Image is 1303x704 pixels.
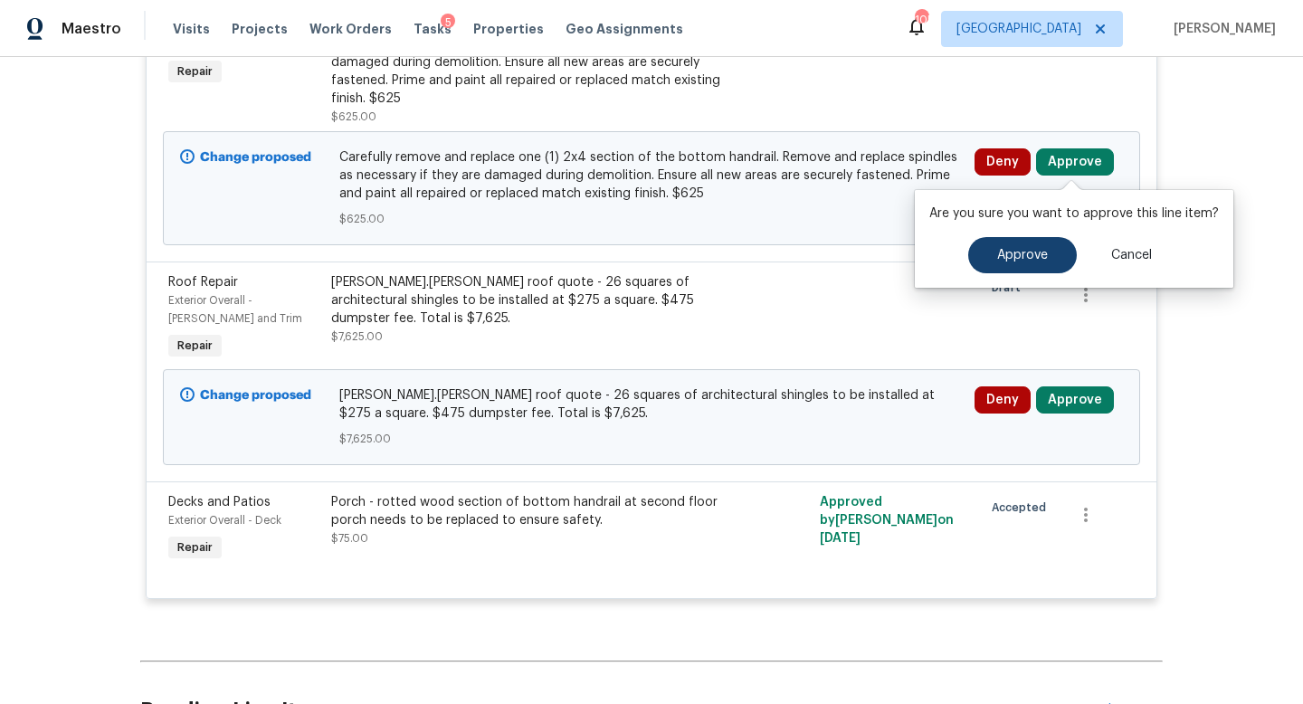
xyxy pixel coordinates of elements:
[929,205,1219,223] p: Are you sure you want to approve this line item?
[170,337,220,355] span: Repair
[339,210,965,228] span: $625.00
[168,295,302,324] span: Exterior Overall - [PERSON_NAME] and Trim
[820,496,954,545] span: Approved by [PERSON_NAME] on
[473,20,544,38] span: Properties
[1036,148,1114,176] button: Approve
[1036,386,1114,414] button: Approve
[968,237,1077,273] button: Approve
[331,493,728,529] div: Porch - rotted wood section of bottom handrail at second floor porch needs to be replaced to ensu...
[309,20,392,38] span: Work Orders
[168,515,281,526] span: Exterior Overall - Deck
[200,151,311,164] b: Change proposed
[1111,249,1152,262] span: Cancel
[232,20,288,38] span: Projects
[339,430,965,448] span: $7,625.00
[173,20,210,38] span: Visits
[331,17,728,108] div: Carefully remove and replace one (1) 2x4 section of the bottom handrail. Remove and replace spind...
[1082,237,1181,273] button: Cancel
[992,499,1053,517] span: Accepted
[331,111,376,122] span: $625.00
[956,20,1081,38] span: [GEOGRAPHIC_DATA]
[975,148,1031,176] button: Deny
[414,23,452,35] span: Tasks
[566,20,683,38] span: Geo Assignments
[170,538,220,557] span: Repair
[331,533,368,544] span: $75.00
[62,20,121,38] span: Maestro
[992,279,1028,297] span: Draft
[168,276,238,289] span: Roof Repair
[339,386,965,423] span: [PERSON_NAME].[PERSON_NAME] roof quote - 26 squares of architectural shingles to be installed at ...
[331,331,383,342] span: $7,625.00
[441,14,455,32] div: 5
[168,496,271,509] span: Decks and Patios
[170,62,220,81] span: Repair
[915,11,927,29] div: 105
[331,273,728,328] div: [PERSON_NAME].[PERSON_NAME] roof quote - 26 squares of architectural shingles to be installed at ...
[339,148,965,203] span: Carefully remove and replace one (1) 2x4 section of the bottom handrail. Remove and replace spind...
[200,389,311,402] b: Change proposed
[975,386,1031,414] button: Deny
[1166,20,1276,38] span: [PERSON_NAME]
[997,249,1048,262] span: Approve
[820,532,861,545] span: [DATE]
